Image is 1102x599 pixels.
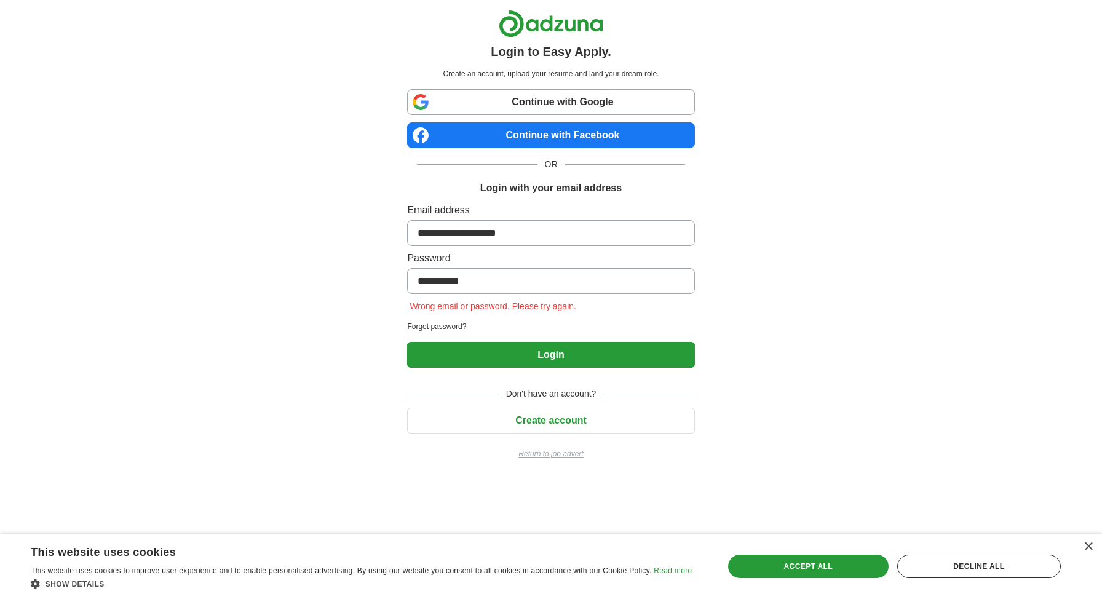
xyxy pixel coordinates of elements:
[407,415,694,426] a: Create account
[728,555,889,578] div: Accept all
[407,251,694,266] label: Password
[499,387,604,400] span: Don't have an account?
[654,566,692,575] a: Read more, opens a new window
[480,181,622,196] h1: Login with your email address
[407,408,694,434] button: Create account
[407,301,579,311] span: Wrong email or password. Please try again.
[46,580,105,589] span: Show details
[31,577,692,590] div: Show details
[407,342,694,368] button: Login
[407,203,694,218] label: Email address
[407,89,694,115] a: Continue with Google
[407,448,694,459] a: Return to job advert
[499,10,603,38] img: Adzuna logo
[1084,542,1093,552] div: Close
[31,566,652,575] span: This website uses cookies to improve user experience and to enable personalised advertising. By u...
[897,555,1061,578] div: Decline all
[491,42,611,61] h1: Login to Easy Apply.
[410,68,692,79] p: Create an account, upload your resume and land your dream role.
[537,158,565,171] span: OR
[407,122,694,148] a: Continue with Facebook
[31,541,661,560] div: This website uses cookies
[407,321,694,332] a: Forgot password?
